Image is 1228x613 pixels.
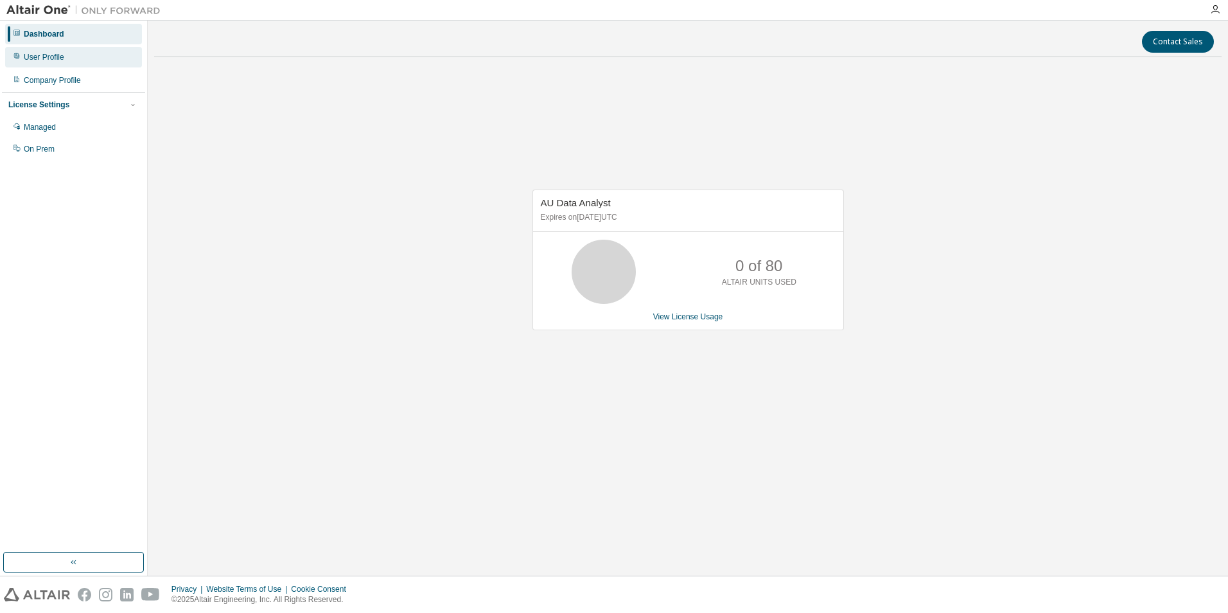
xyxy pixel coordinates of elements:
div: License Settings [8,100,69,110]
p: © 2025 Altair Engineering, Inc. All Rights Reserved. [171,594,354,605]
img: instagram.svg [99,588,112,601]
div: Dashboard [24,29,64,39]
div: Website Terms of Use [206,584,291,594]
div: Managed [24,122,56,132]
span: AU Data Analyst [541,197,611,208]
div: On Prem [24,144,55,154]
p: 0 of 80 [735,255,782,277]
img: linkedin.svg [120,588,134,601]
img: altair_logo.svg [4,588,70,601]
img: Altair One [6,4,167,17]
img: facebook.svg [78,588,91,601]
p: Expires on [DATE] UTC [541,212,832,223]
a: View License Usage [653,312,723,321]
div: Privacy [171,584,206,594]
img: youtube.svg [141,588,160,601]
p: ALTAIR UNITS USED [722,277,796,288]
div: User Profile [24,52,64,62]
div: Company Profile [24,75,81,85]
button: Contact Sales [1142,31,1214,53]
div: Cookie Consent [291,584,353,594]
